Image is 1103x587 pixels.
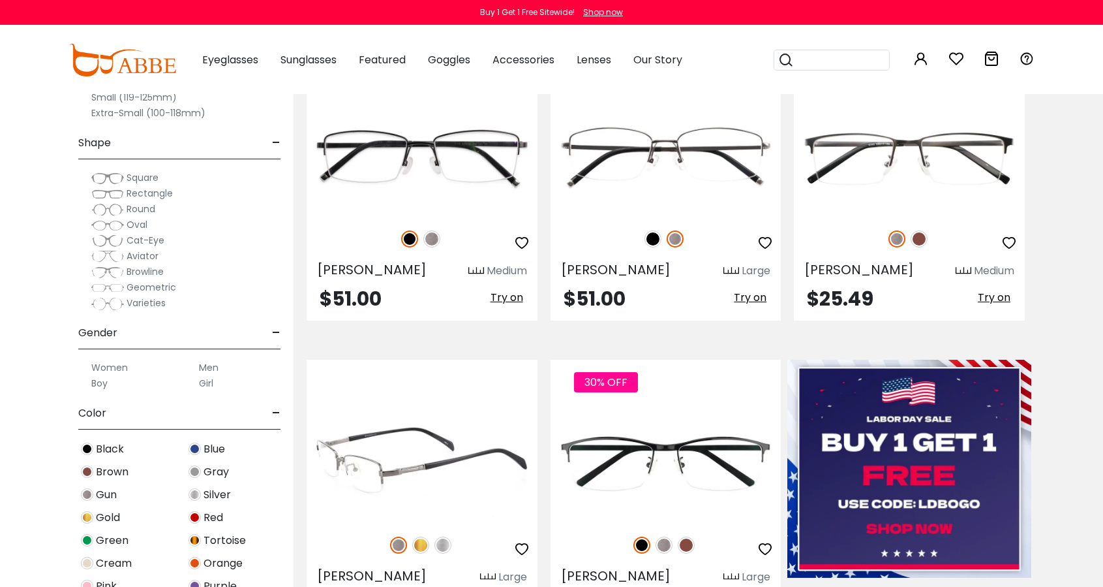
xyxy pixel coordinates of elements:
[644,230,661,247] img: Black
[807,285,873,313] span: $25.49
[127,171,159,184] span: Square
[794,101,1025,217] img: Gun Alexander - Metal ,Adjust Nose Pads
[561,261,671,279] span: [PERSON_NAME]
[423,230,440,247] img: Gun
[468,266,484,276] img: size ruler
[633,52,682,67] span: Our Story
[189,488,201,501] img: Silver
[96,556,132,571] span: Cream
[317,567,427,585] span: [PERSON_NAME]
[804,261,914,279] span: [PERSON_NAME]
[91,281,124,294] img: Geometric.png
[272,398,280,429] span: -
[81,443,93,455] img: Black
[91,234,124,247] img: Cat-Eye.png
[978,290,1010,305] span: Try on
[359,52,406,67] span: Featured
[551,101,781,217] img: Gun Noah - Titanium ,Adjust Nose Pads
[492,52,554,67] span: Accessories
[96,441,124,457] span: Black
[320,285,382,313] span: $51.00
[678,537,695,554] img: Brown
[199,375,213,391] label: Girl
[974,263,1014,279] div: Medium
[189,443,201,455] img: Blue
[633,537,650,554] img: Black
[742,263,770,279] div: Large
[723,266,739,276] img: size ruler
[787,360,1031,578] img: Labor Day Sale
[96,487,117,503] span: Gun
[487,289,527,306] button: Try on
[204,556,243,571] span: Orange
[280,52,337,67] span: Sunglasses
[91,219,124,232] img: Oval.png
[91,360,128,375] label: Women
[127,234,164,247] span: Cat-Eye
[974,289,1014,306] button: Try on
[91,266,124,279] img: Browline.png
[577,7,623,18] a: Shop now
[480,573,496,582] img: size ruler
[498,569,527,585] div: Large
[204,533,246,548] span: Tortoise
[127,249,159,262] span: Aviator
[189,557,201,569] img: Orange
[888,230,905,247] img: Gun
[78,398,106,429] span: Color
[127,265,164,278] span: Browline
[189,511,201,524] img: Red
[81,488,93,501] img: Gun
[91,105,205,121] label: Extra-Small (100-118mm)
[561,567,671,585] span: [PERSON_NAME]
[480,7,575,18] div: Buy 1 Get 1 Free Sitewide!
[127,218,147,231] span: Oval
[91,250,124,263] img: Aviator.png
[127,296,166,309] span: Varieties
[911,230,928,247] img: Brown
[127,187,173,200] span: Rectangle
[189,466,201,478] img: Gray
[96,464,128,480] span: Brown
[401,230,418,247] img: Black
[199,360,219,375] label: Men
[487,263,527,279] div: Medium
[551,407,781,522] img: Black William - Metal ,Adjust Nose Pads
[307,407,537,522] img: Gun Michael - Metal ,Adjust Nose Pads
[272,127,280,159] span: -
[91,187,124,200] img: Rectangle.png
[307,101,537,217] img: Black Liam - Titanium ,Adjust Nose Pads
[956,266,971,276] img: size ruler
[412,537,429,554] img: Gold
[204,487,231,503] span: Silver
[78,317,117,349] span: Gender
[204,510,223,526] span: Red
[730,289,770,306] button: Try on
[91,375,108,391] label: Boy
[428,52,470,67] span: Goggles
[96,510,120,526] span: Gold
[78,127,111,159] span: Shape
[69,44,176,76] img: abbeglasses.com
[81,557,93,569] img: Cream
[434,537,451,554] img: Silver
[577,52,611,67] span: Lenses
[723,573,739,582] img: size ruler
[667,230,684,247] img: Gun
[91,172,124,185] img: Square.png
[91,297,124,311] img: Varieties.png
[272,317,280,349] span: -
[81,466,93,478] img: Brown
[583,7,623,18] div: Shop now
[317,261,427,279] span: [PERSON_NAME]
[390,537,407,554] img: Gun
[564,285,626,313] span: $51.00
[202,52,258,67] span: Eyeglasses
[96,533,128,548] span: Green
[491,290,523,305] span: Try on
